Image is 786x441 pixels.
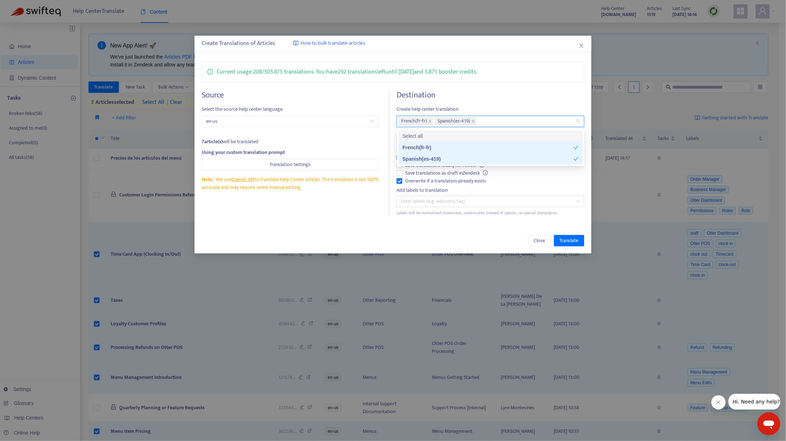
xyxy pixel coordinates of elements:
[438,117,470,126] span: Spanish ( es-419 )
[472,120,475,123] span: close
[574,145,579,150] span: check
[202,176,378,191] div: We use to translate Help Center articles. The translation is not 100% accurate and may require so...
[579,43,584,49] span: close
[269,161,311,169] span: Translation Settings
[757,412,780,435] iframe: Button to launch messaging window
[202,138,378,146] div: will be translated
[293,39,365,47] a: How to bulk translate articles
[301,39,365,47] span: How to bulk translate articles
[403,155,574,163] div: Spanish ( es-419 )
[397,186,584,194] div: Add labels to translation
[534,237,545,245] span: Close
[711,395,726,410] iframe: Close message
[397,210,584,216] div: Labels will be normalized (lowercase, underscores instead of spaces, no special characters).
[398,130,583,142] div: Select all
[202,137,223,146] strong: 7 article(s)
[207,67,213,75] span: info-circle
[206,116,374,127] span: en-us
[560,237,579,245] span: Translate
[293,40,299,46] img: image-link
[231,175,255,184] a: OpenAI API
[403,144,574,151] div: French ( fr-fr )
[401,117,427,126] span: French ( fr-fr )
[202,105,378,113] span: Select the source help center language
[578,42,585,50] button: Close
[403,132,579,140] div: Select all
[202,175,213,184] span: Note:
[217,67,477,76] p: Current usage: 208 / 505.875 translations . You have 292 translations left until [DATE] and 5.875...
[574,156,579,161] span: check
[202,90,378,100] h4: Source
[202,159,378,170] button: Translation Settings
[202,39,584,48] div: Create Translations of Articles
[554,235,584,246] button: Translate
[483,170,488,175] span: info-circle
[428,120,432,123] span: close
[397,105,584,113] span: Create help center translation
[528,235,551,246] button: Close
[729,394,780,410] iframe: Message from company
[202,149,378,156] div: Using your custom translation prompt
[397,90,584,100] h4: Destination
[402,177,489,185] span: Overwrite if a translation already exists
[402,169,491,177] span: Save translations as draft in Zendesk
